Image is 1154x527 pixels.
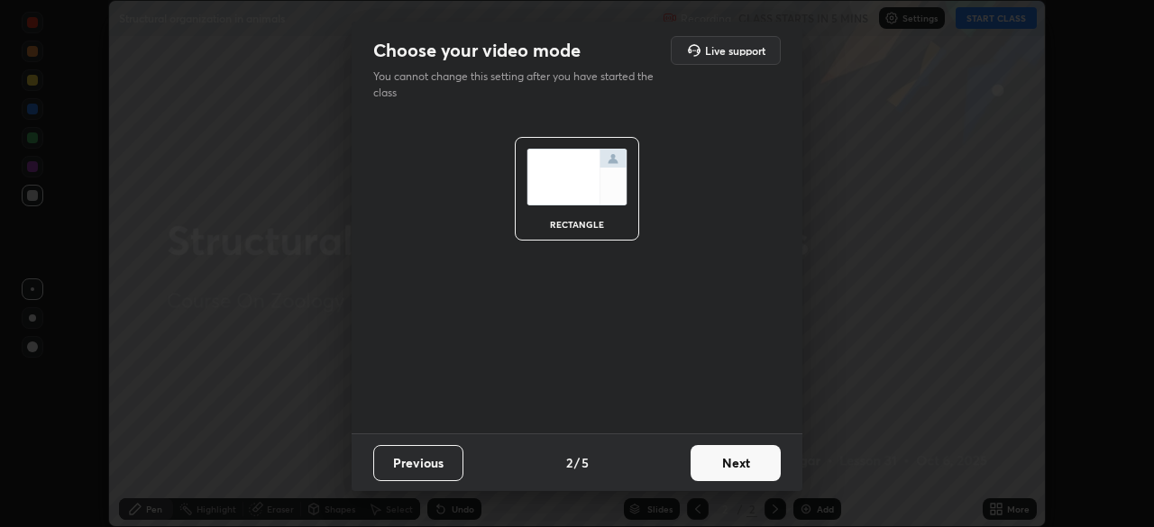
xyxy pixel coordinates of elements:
[691,445,781,481] button: Next
[373,445,463,481] button: Previous
[705,45,765,56] h5: Live support
[582,453,589,472] h4: 5
[574,453,580,472] h4: /
[541,220,613,229] div: rectangle
[373,39,581,62] h2: Choose your video mode
[373,68,665,101] p: You cannot change this setting after you have started the class
[566,453,572,472] h4: 2
[527,149,627,205] img: normalScreenIcon.ae25ed63.svg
